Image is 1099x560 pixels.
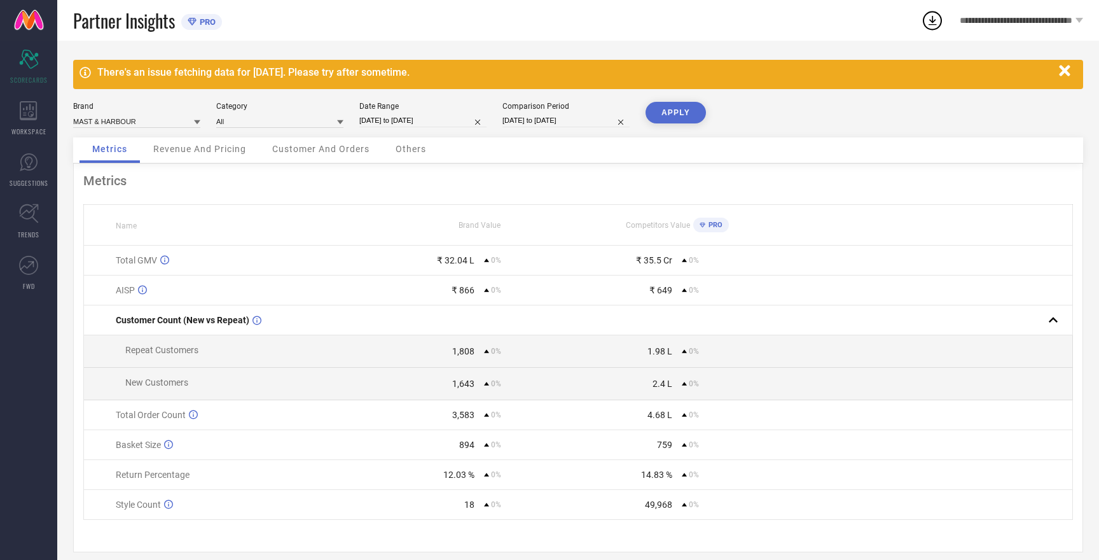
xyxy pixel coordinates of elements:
span: 0% [491,440,501,449]
span: FWD [23,281,35,291]
div: 759 [657,440,672,450]
div: ₹ 32.04 L [437,255,474,265]
span: 0% [689,379,699,388]
span: 0% [689,256,699,265]
span: 0% [491,470,501,479]
span: New Customers [125,377,188,388]
span: Revenue And Pricing [153,144,246,154]
div: 1,808 [452,346,474,356]
div: 1.98 L [647,346,672,356]
span: 0% [689,500,699,509]
div: 894 [459,440,474,450]
span: SCORECARDS [10,75,48,85]
span: Brand Value [459,221,501,230]
div: There's an issue fetching data for [DATE]. Please try after sometime. [97,66,1053,78]
div: Brand [73,102,200,111]
span: PRO [705,221,722,229]
span: AISP [116,285,135,295]
span: Basket Size [116,440,161,450]
div: 3,583 [452,410,474,420]
div: 18 [464,500,474,510]
span: 0% [689,410,699,419]
span: 0% [689,440,699,449]
span: Repeat Customers [125,345,198,355]
div: Date Range [359,102,487,111]
span: 0% [491,379,501,388]
button: APPLY [646,102,706,123]
div: 14.83 % [641,470,672,480]
div: 12.03 % [443,470,474,480]
span: SUGGESTIONS [10,178,48,188]
div: 49,968 [645,500,672,510]
div: Comparison Period [502,102,630,111]
div: ₹ 35.5 Cr [636,255,672,265]
div: Metrics [83,173,1073,188]
span: 0% [491,500,501,509]
span: 0% [689,470,699,479]
input: Select date range [359,114,487,127]
span: 0% [491,347,501,356]
span: 0% [491,410,501,419]
div: 4.68 L [647,410,672,420]
span: PRO [197,17,216,27]
span: 0% [491,286,501,295]
span: Total Order Count [116,410,186,420]
span: 0% [689,286,699,295]
div: Open download list [921,9,944,32]
span: Customer Count (New vs Repeat) [116,315,249,325]
div: Category [216,102,343,111]
span: Return Percentage [116,470,190,480]
div: 2.4 L [653,379,672,389]
div: 1,643 [452,379,474,389]
span: Metrics [92,144,127,154]
div: ₹ 649 [649,285,672,295]
span: Total GMV [116,255,157,265]
div: ₹ 866 [452,285,474,295]
span: Style Count [116,500,161,510]
input: Select comparison period [502,114,630,127]
span: TRENDS [18,230,39,239]
span: Name [116,221,137,230]
span: WORKSPACE [11,127,46,136]
span: 0% [689,347,699,356]
span: Others [396,144,426,154]
span: Competitors Value [626,221,690,230]
span: Customer And Orders [272,144,370,154]
span: 0% [491,256,501,265]
span: Partner Insights [73,8,175,34]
